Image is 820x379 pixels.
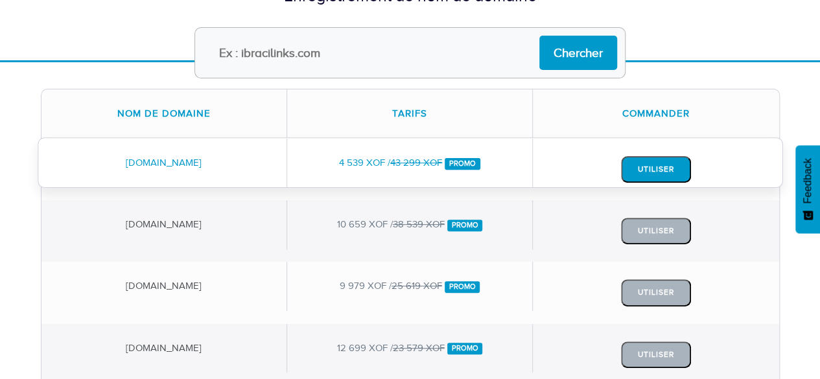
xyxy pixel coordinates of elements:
[447,220,483,231] span: Promo
[41,139,287,187] div: [DOMAIN_NAME]
[287,139,533,187] div: 4 539 XOF /
[621,156,691,183] button: Utiliser
[41,89,287,138] div: Nom de domaine
[287,324,533,373] div: 12 699 XOF /
[755,314,804,363] iframe: Drift Widget Chat Controller
[445,158,480,170] span: Promo
[795,145,820,233] button: Feedback - Afficher l’enquête
[621,218,691,244] button: Utiliser
[194,27,626,78] input: Ex : ibracilinks.com
[41,262,287,310] div: [DOMAIN_NAME]
[287,89,533,138] div: Tarifs
[41,324,287,373] div: [DOMAIN_NAME]
[287,262,533,310] div: 9 979 XOF /
[621,341,691,368] button: Utiliser
[390,157,442,168] del: 43 299 XOF
[392,281,442,291] del: 25 619 XOF
[802,158,814,203] span: Feedback
[393,343,445,353] del: 23 579 XOF
[393,219,445,229] del: 38 539 XOF
[287,200,533,249] div: 10 659 XOF /
[621,279,691,306] button: Utiliser
[445,281,480,293] span: Promo
[533,89,779,138] div: Commander
[447,343,483,354] span: Promo
[41,200,287,249] div: [DOMAIN_NAME]
[539,36,617,70] input: Chercher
